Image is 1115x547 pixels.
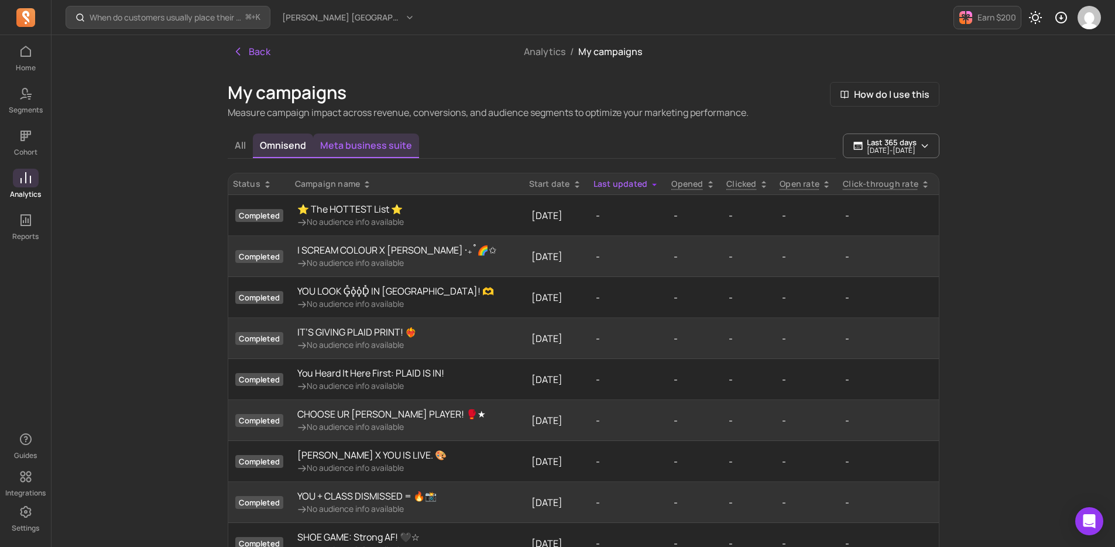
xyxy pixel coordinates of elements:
td: - [838,195,938,236]
span: - [596,250,600,263]
button: Earn $200 [953,6,1021,29]
td: - [722,277,775,318]
p: Segments [9,105,43,115]
button: I SCREAM COLOUR X [PERSON_NAME] ‧₊˚🌈✩No audience info available [297,243,497,269]
button: YOU + CLASS DISMISSED = 🔥📸No audience info available [297,489,437,515]
button: Omnisend [253,134,313,158]
td: - [775,236,838,277]
div: status [233,178,286,190]
td: - [775,318,838,359]
p: YOU + CLASS DISMISSED = 🔥📸 [297,489,437,503]
kbd: K [256,13,260,22]
p: completed [235,332,283,345]
p: Last 365 days [867,138,917,147]
span: - [596,414,600,427]
span: [DATE] [531,209,562,222]
td: - [667,400,722,441]
button: Guides [13,428,39,463]
span: / [565,45,578,58]
p: Integrations [5,488,46,498]
p: Open rate [780,178,819,190]
td: - [667,441,722,482]
td: - [775,400,838,441]
td: - [667,318,722,359]
p: I SCREAM COLOUR X [PERSON_NAME] ‧₊˚🌈✩ [297,243,497,257]
p: Analytics [10,190,41,199]
td: - [722,318,775,359]
td: - [667,236,722,277]
span: - [596,373,600,386]
p: No audience info available [297,421,486,433]
p: completed [235,414,283,427]
span: [DATE] [531,414,562,427]
td: - [722,441,775,482]
td: - [838,400,938,441]
img: avatar [1078,6,1101,29]
h1: My campaigns [228,82,749,103]
p: completed [235,496,283,509]
td: - [722,236,775,277]
span: - [596,209,600,222]
p: No audience info available [297,298,494,310]
p: You Heard It Here First: PLAID IS IN! [297,366,444,380]
td: - [722,482,775,523]
p: YOU LOOK G͓̽o͓̽o͓̽D͓̽ IN [GEOGRAPHIC_DATA]! 🫶 [297,284,494,298]
p: Settings [12,524,39,533]
p: No audience info available [297,380,444,392]
p: completed [235,373,283,386]
td: - [838,359,938,400]
span: [DATE] [531,455,562,468]
p: Guides [14,451,37,460]
td: - [838,277,938,318]
td: - [722,195,775,236]
button: When do customers usually place their second order?⌘+K [66,6,270,29]
span: [DATE] [531,332,562,345]
p: Home [16,63,36,73]
button: Last 365 days[DATE]-[DATE] [843,134,939,158]
div: Open Intercom Messenger [1075,507,1103,535]
p: completed [235,291,283,304]
p: Earn $200 [977,12,1016,23]
span: [DATE] [531,250,562,263]
button: IT’S GIVING PLAID PRINT! ❤️‍🔥No audience info available [297,325,417,351]
button: Toggle dark mode [1024,6,1047,29]
p: completed [235,250,283,263]
td: - [775,195,838,236]
td: - [667,277,722,318]
button: How do I use this [830,82,939,107]
span: - [596,496,600,509]
button: ⭐ The HOTTEST List ⭐No audience info available [297,202,404,228]
p: [DATE] - [DATE] [867,147,917,154]
td: - [775,482,838,523]
td: - [722,359,775,400]
span: - [596,291,600,304]
div: Campaign name [295,178,520,190]
span: - [596,332,600,345]
span: [DATE] [531,291,562,304]
td: - [775,441,838,482]
button: You Heard It Here First: PLAID IS IN!No audience info available [297,366,444,392]
span: + [246,11,260,23]
p: Opened [671,178,703,190]
p: [PERSON_NAME] X YOU IS LIVE. 🎨 [297,448,447,462]
p: No audience info available [297,462,447,474]
p: IT’S GIVING PLAID PRINT! ❤️‍🔥 [297,325,417,339]
button: [PERSON_NAME] [GEOGRAPHIC_DATA] [275,7,421,28]
span: [DATE] [531,496,562,509]
button: All [228,134,253,157]
button: CHOOSE UR [PERSON_NAME] PLAYER! 🥊★No audience info available [297,407,486,433]
td: - [838,318,938,359]
p: Click-through rate [843,178,918,190]
td: - [775,359,838,400]
td: - [667,359,722,400]
button: [PERSON_NAME] X YOU IS LIVE. 🎨No audience info available [297,448,447,474]
p: completed [235,209,283,222]
kbd: ⌘ [245,11,252,25]
p: Cohort [14,148,37,157]
p: ⭐ The HOTTEST List ⭐ [297,202,404,216]
span: [PERSON_NAME] [GEOGRAPHIC_DATA] [282,12,400,23]
td: - [838,236,938,277]
span: - [596,455,600,468]
span: [DATE] [531,373,562,386]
